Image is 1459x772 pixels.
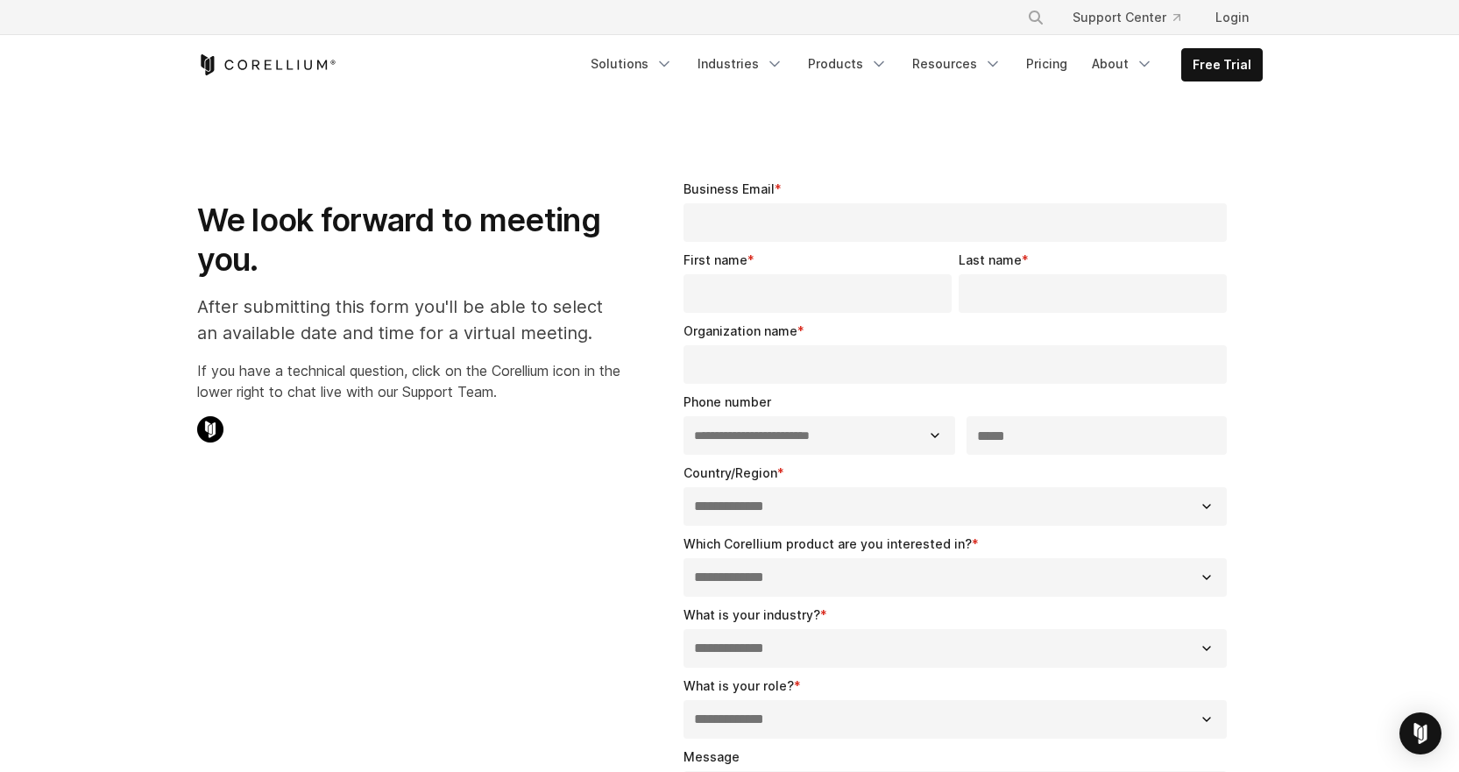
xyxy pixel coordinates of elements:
[683,394,771,409] span: Phone number
[959,252,1022,267] span: Last name
[683,536,972,551] span: Which Corellium product are you interested in?
[1081,48,1164,80] a: About
[1059,2,1194,33] a: Support Center
[1201,2,1263,33] a: Login
[902,48,1012,80] a: Resources
[197,201,620,280] h1: We look forward to meeting you.
[1006,2,1263,33] div: Navigation Menu
[197,416,223,443] img: Corellium Chat Icon
[1020,2,1052,33] button: Search
[683,252,747,267] span: First name
[683,465,777,480] span: Country/Region
[797,48,898,80] a: Products
[197,54,336,75] a: Corellium Home
[1182,49,1262,81] a: Free Trial
[683,181,775,196] span: Business Email
[687,48,794,80] a: Industries
[197,360,620,402] p: If you have a technical question, click on the Corellium icon in the lower right to chat live wit...
[683,323,797,338] span: Organization name
[683,607,820,622] span: What is your industry?
[580,48,1263,81] div: Navigation Menu
[683,749,740,764] span: Message
[580,48,683,80] a: Solutions
[683,678,794,693] span: What is your role?
[197,294,620,346] p: After submitting this form you'll be able to select an available date and time for a virtual meet...
[1016,48,1078,80] a: Pricing
[1399,712,1441,754] div: Open Intercom Messenger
